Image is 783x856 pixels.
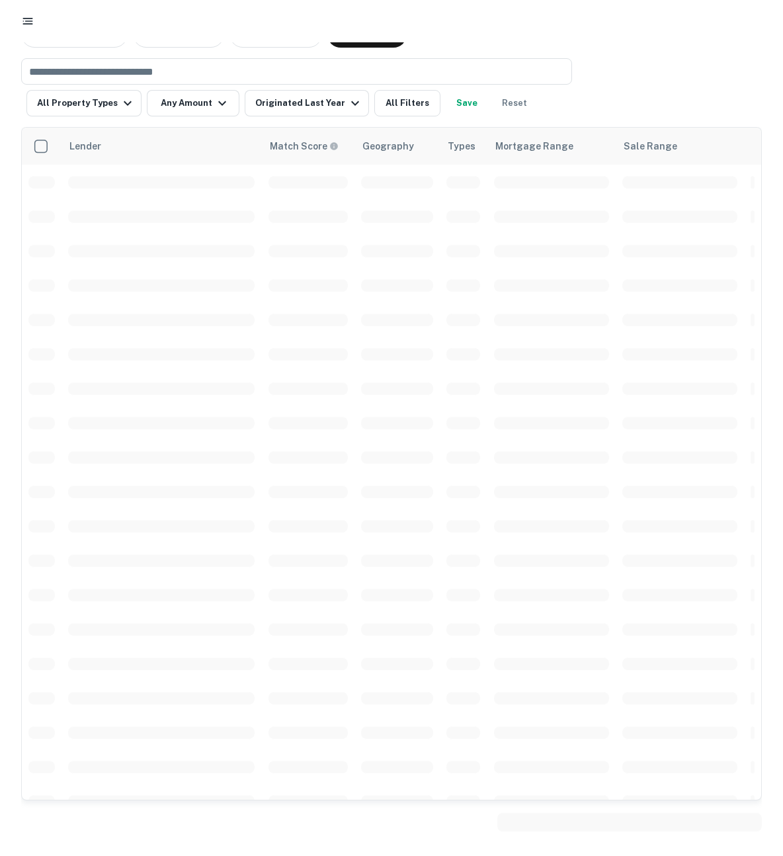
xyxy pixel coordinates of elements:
[616,128,744,165] th: Sale Range
[26,90,142,116] button: All Property Types
[495,138,573,154] div: Mortgage Range
[362,138,414,154] div: Geography
[493,90,536,116] button: Reset
[62,128,261,165] th: Lender
[245,90,369,116] button: Originated Last Year
[262,128,354,165] th: Capitalize uses an advanced AI algorithm to match your search with the best lender. The match sco...
[354,128,440,165] th: Geography
[147,90,239,116] button: Any Amount
[487,128,616,165] th: Mortgage Range
[624,138,677,154] div: Sale Range
[717,708,783,771] iframe: Chat Widget
[270,139,339,153] div: Capitalize uses an advanced AI algorithm to match your search with the best lender. The match sco...
[446,90,488,116] button: Save your search to get updates of matches that match your search criteria.
[255,95,363,111] div: Originated Last Year
[69,138,101,154] div: Lender
[440,128,487,165] th: Types
[270,139,336,153] h6: Match Score
[374,90,440,116] button: All Filters
[448,138,475,154] div: Types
